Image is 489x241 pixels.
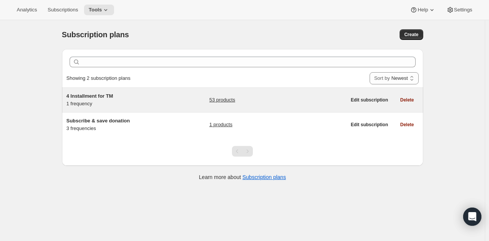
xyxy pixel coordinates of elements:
[84,5,114,15] button: Tools
[400,97,414,103] span: Delete
[48,7,78,13] span: Subscriptions
[346,119,392,130] button: Edit subscription
[67,92,162,108] div: 1 frequency
[232,146,253,157] nav: Pagination
[405,5,440,15] button: Help
[67,118,130,124] span: Subscribe & save donation
[351,122,388,128] span: Edit subscription
[89,7,102,13] span: Tools
[67,117,162,132] div: 3 frequencies
[209,96,235,104] a: 53 products
[43,5,83,15] button: Subscriptions
[12,5,41,15] button: Analytics
[454,7,472,13] span: Settings
[351,97,388,103] span: Edit subscription
[67,93,113,99] span: 4 Installment for TM
[463,208,481,226] div: Open Intercom Messenger
[400,122,414,128] span: Delete
[418,7,428,13] span: Help
[62,30,129,39] span: Subscription plans
[346,95,392,105] button: Edit subscription
[400,29,423,40] button: Create
[209,121,232,128] a: 1 products
[17,7,37,13] span: Analytics
[395,95,418,105] button: Delete
[199,173,286,181] p: Learn more about
[404,32,418,38] span: Create
[395,119,418,130] button: Delete
[67,75,130,81] span: Showing 2 subscription plans
[243,174,286,180] a: Subscription plans
[442,5,477,15] button: Settings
